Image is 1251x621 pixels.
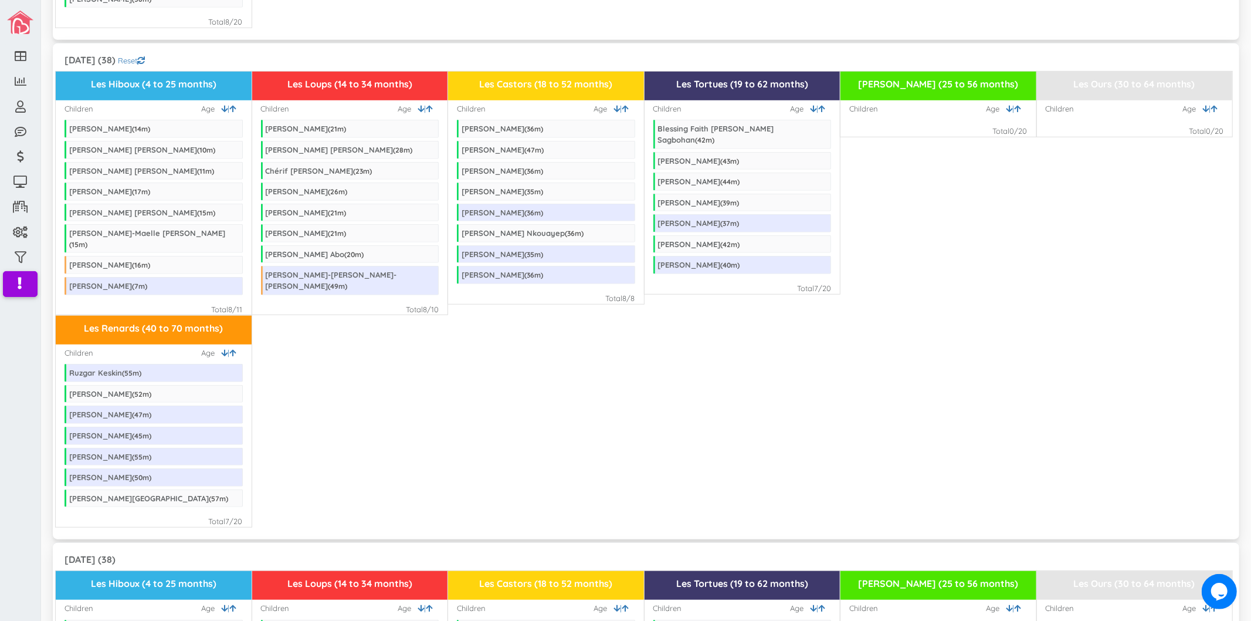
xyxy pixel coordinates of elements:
[462,124,543,133] div: [PERSON_NAME]
[527,271,534,279] span: 36
[331,229,338,238] span: 21
[261,603,290,614] div: Children
[69,208,215,217] div: [PERSON_NAME] [PERSON_NAME]
[814,283,818,293] span: 7
[406,304,439,315] div: Total /10
[209,16,243,28] div: Total /20
[658,177,740,186] div: [PERSON_NAME]
[199,167,205,176] span: 11
[69,281,147,291] div: [PERSON_NAME]
[331,187,339,196] span: 26
[594,603,614,614] span: Age
[721,198,740,207] span: ( m)
[202,347,222,359] span: Age
[658,156,740,166] div: [PERSON_NAME]
[226,517,230,526] span: 7
[132,261,150,269] span: ( m)
[653,603,682,614] div: Children
[72,240,79,249] span: 15
[649,79,836,90] h3: Les Tortues (19 to 62 months)
[257,579,443,589] h3: Les Loups (14 to 34 months)
[69,431,151,440] div: [PERSON_NAME]
[331,208,338,217] span: 21
[197,167,214,176] span: ( m)
[266,228,347,238] div: [PERSON_NAME]
[790,603,810,614] span: Age
[266,270,397,291] div: [PERSON_NAME]-[PERSON_NAME]-[PERSON_NAME]
[649,579,836,589] h3: Les Tortues (19 to 62 months)
[721,219,740,228] span: ( m)
[986,603,1006,614] span: Age
[423,305,427,314] span: 8
[524,208,543,217] span: ( m)
[328,187,348,196] span: ( m)
[527,146,535,154] span: 47
[623,293,627,303] span: 8
[849,103,878,114] div: Children
[60,323,247,334] h3: Les Renards (40 to 70 months)
[209,516,243,527] div: Total /20
[1046,103,1074,114] div: Children
[527,208,534,217] span: 36
[1046,603,1074,614] div: Children
[134,473,143,482] span: 50
[328,208,347,217] span: ( m)
[653,103,682,114] div: Children
[462,228,584,238] div: [PERSON_NAME] Nkouayep
[394,146,413,154] span: ( m)
[266,208,347,217] div: [PERSON_NAME]
[347,250,355,259] span: 20
[721,157,740,166] span: ( m)
[69,494,228,503] div: [PERSON_NAME][GEOGRAPHIC_DATA]
[65,55,116,66] h3: [DATE] (38)
[199,208,206,217] span: 15
[849,603,878,614] div: Children
[132,282,147,291] span: ( m)
[132,187,150,196] span: ( m)
[132,431,151,440] span: ( m)
[658,239,740,249] div: [PERSON_NAME]
[222,103,230,114] a: |
[226,17,230,26] span: 8
[124,369,133,377] span: 55
[134,124,141,133] span: 14
[65,555,116,565] h3: [DATE] (38)
[524,167,543,176] span: ( m)
[527,167,534,176] span: 36
[723,219,731,228] span: 37
[132,473,151,482] span: ( m)
[266,166,372,176] div: Chérif [PERSON_NAME]
[132,410,151,419] span: ( m)
[266,145,413,154] div: [PERSON_NAME] [PERSON_NAME]
[261,103,290,114] div: Children
[197,208,215,217] span: ( m)
[845,579,1032,589] h3: [PERSON_NAME] (25 to 56 months)
[134,282,138,291] span: 7
[65,603,93,614] div: Children
[328,282,348,291] span: ( m)
[418,103,426,114] a: |
[986,103,1006,114] span: Age
[797,283,831,294] div: Total /20
[658,198,740,207] div: [PERSON_NAME]
[527,124,534,133] span: 36
[266,124,347,133] div: [PERSON_NAME]
[69,187,150,196] div: [PERSON_NAME]
[60,579,247,589] h3: Les Hiboux (4 to 25 months)
[356,167,364,176] span: 23
[606,293,635,304] div: Total /8
[1182,603,1202,614] span: Age
[462,187,543,196] div: [PERSON_NAME]
[721,240,740,249] span: ( m)
[69,145,215,154] div: [PERSON_NAME] [PERSON_NAME]
[1010,126,1015,136] span: 0
[993,126,1028,137] div: Total /20
[69,473,151,482] div: [PERSON_NAME]
[698,136,706,144] span: 42
[810,603,818,614] a: |
[614,103,622,114] a: |
[222,347,230,359] a: |
[69,166,214,176] div: [PERSON_NAME] [PERSON_NAME]
[1006,603,1015,614] a: |
[462,208,543,217] div: [PERSON_NAME]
